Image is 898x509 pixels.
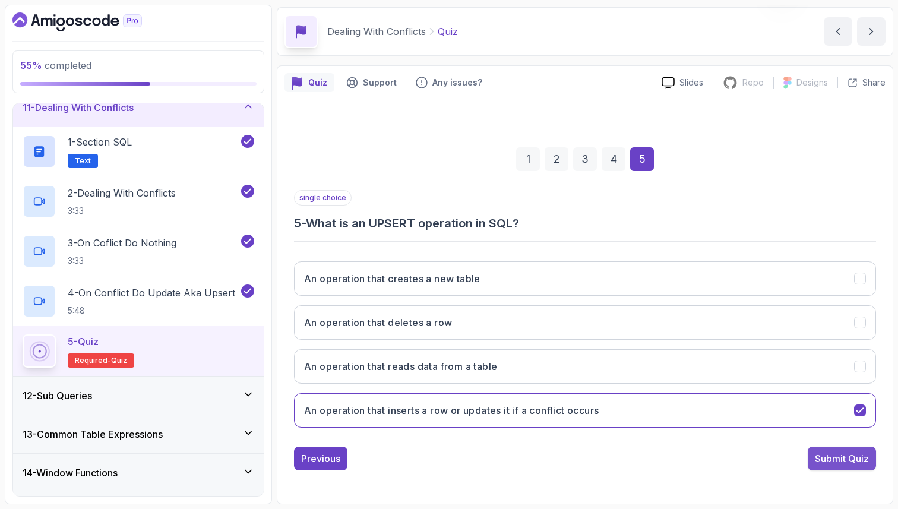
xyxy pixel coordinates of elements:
p: single choice [294,190,352,206]
h3: 12 - Sub Queries [23,388,92,403]
div: Previous [301,451,340,466]
div: 2 [545,147,568,171]
span: completed [20,59,91,71]
button: 11-Dealing With Conflicts [13,88,264,127]
p: 3 - On Coflict Do Nothing [68,236,176,250]
div: 1 [516,147,540,171]
p: Repo [742,77,764,88]
p: Quiz [438,24,458,39]
h3: 11 - Dealing With Conflicts [23,100,134,115]
p: Share [862,77,886,88]
div: 4 [602,147,625,171]
button: 5-QuizRequired-quiz [23,334,254,368]
button: An operation that inserts a row or updates it if a conflict occurs [294,393,876,428]
span: Required- [75,356,111,365]
h3: An operation that reads data from a table [304,359,497,374]
p: 3:33 [68,205,176,217]
p: 5 - Quiz [68,334,99,349]
button: next content [857,17,886,46]
a: Dashboard [12,12,169,31]
span: 55 % [20,59,42,71]
span: Text [75,156,91,166]
p: Support [363,77,397,88]
span: quiz [111,356,127,365]
button: 4-On Conflict Do Update Aka Upsert5:48 [23,284,254,318]
button: An operation that deletes a row [294,305,876,340]
h3: An operation that inserts a row or updates it if a conflict occurs [304,403,599,418]
button: 1-Section SQLText [23,135,254,168]
button: previous content [824,17,852,46]
div: 3 [573,147,597,171]
h3: 5 - What is an UPSERT operation in SQL? [294,215,876,232]
button: quiz button [284,73,334,92]
button: 12-Sub Queries [13,377,264,415]
button: 3-On Coflict Do Nothing3:33 [23,235,254,268]
p: Dealing With Conflicts [327,24,426,39]
h3: 13 - Common Table Expressions [23,427,163,441]
p: 3:33 [68,255,176,267]
button: Previous [294,447,347,470]
p: 1 - Section SQL [68,135,132,149]
button: An operation that creates a new table [294,261,876,296]
p: 2 - Dealing With Conflicts [68,186,176,200]
button: Share [837,77,886,88]
button: Submit Quiz [808,447,876,470]
h3: An operation that creates a new table [304,271,480,286]
p: Slides [679,77,703,88]
p: Designs [796,77,828,88]
button: Support button [339,73,404,92]
button: 13-Common Table Expressions [13,415,264,453]
button: 14-Window Functions [13,454,264,492]
div: Submit Quiz [815,451,869,466]
h3: An operation that deletes a row [304,315,452,330]
button: 2-Dealing With Conflicts3:33 [23,185,254,218]
a: Slides [652,77,713,89]
p: 4 - On Conflict Do Update Aka Upsert [68,286,235,300]
h3: 14 - Window Functions [23,466,118,480]
div: 5 [630,147,654,171]
button: Feedback button [409,73,489,92]
p: Quiz [308,77,327,88]
p: 5:48 [68,305,235,317]
button: An operation that reads data from a table [294,349,876,384]
p: Any issues? [432,77,482,88]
